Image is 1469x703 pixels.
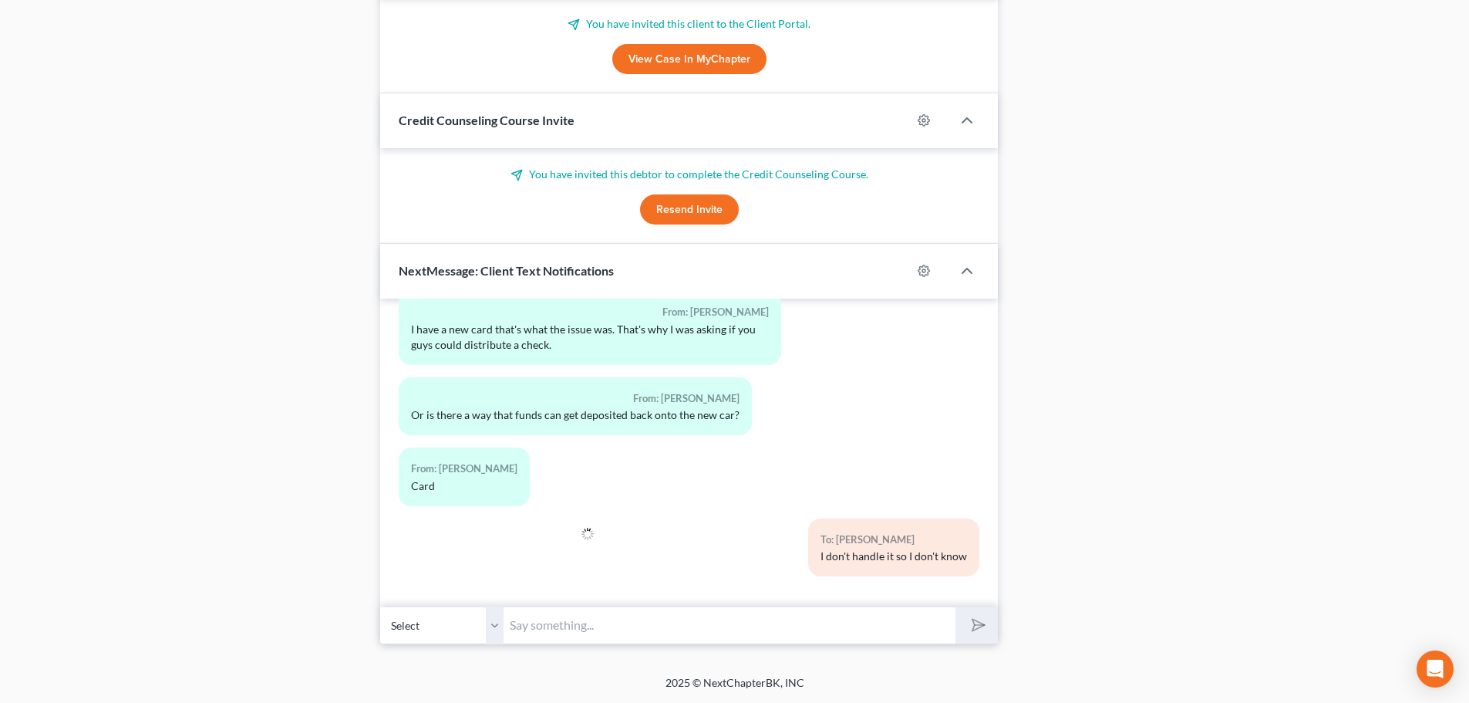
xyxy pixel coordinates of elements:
p: You have invited this debtor to complete the Credit Counseling Course. [399,167,979,182]
button: Resend Invite [640,194,739,225]
div: From: [PERSON_NAME] [411,390,740,407]
span: NextMessage: Client Text Notifications [399,263,614,278]
div: From: [PERSON_NAME] [411,460,517,478]
div: Open Intercom Messenger [1417,651,1454,688]
div: From: [PERSON_NAME] [411,303,768,321]
span: Credit Counseling Course Invite [399,113,574,127]
input: Say something... [504,607,955,644]
img: loading-94b0b3e1ba8af40f4fa279cbd2939eec65efbab3f2d82603d4e2456fc2c12017.gif [581,528,594,540]
a: View Case in MyChapter [612,44,767,75]
div: I have a new card that's what the issue was. That's why I was asking if you guys could distribute... [411,322,768,353]
div: I don't handle it so I don't know [820,549,967,564]
div: To: [PERSON_NAME] [820,531,967,549]
div: Card [411,478,517,494]
div: Or is there a way that funds can get deposited back onto the new car? [411,407,740,423]
div: 2025 © NextChapterBK, INC [295,675,1174,703]
p: You have invited this client to the Client Portal. [399,16,979,32]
